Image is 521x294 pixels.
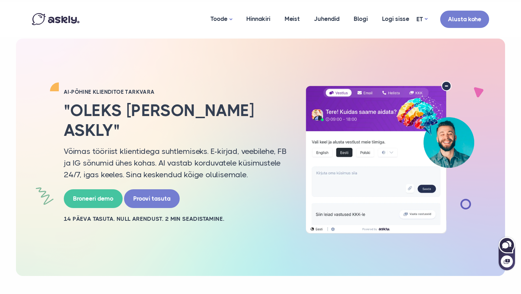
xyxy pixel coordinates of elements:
a: Proovi tasuta [124,189,180,208]
a: Hinnakiri [239,2,278,36]
a: ET [416,14,427,24]
a: Meist [278,2,307,36]
iframe: Askly chat [498,236,516,271]
a: Toode [203,2,239,37]
img: Askly [32,13,79,25]
a: Juhendid [307,2,347,36]
a: Blogi [347,2,375,36]
img: AI multilingual chat [298,81,482,234]
h2: "Oleks [PERSON_NAME] Askly" [64,101,287,140]
a: Broneeri demo [64,189,123,208]
p: Võimas tööriist klientidega suhtlemiseks. E-kirjad, veebilehe, FB ja IG sõnumid ühes kohas. AI va... [64,145,287,180]
h2: 14 PÄEVA TASUTA. NULL ARENDUST. 2 MIN SEADISTAMINE. [64,215,287,223]
h2: AI-PÕHINE KLIENDITOE TARKVARA [64,88,287,96]
a: Logi sisse [375,2,416,36]
a: Alusta kohe [440,11,489,28]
